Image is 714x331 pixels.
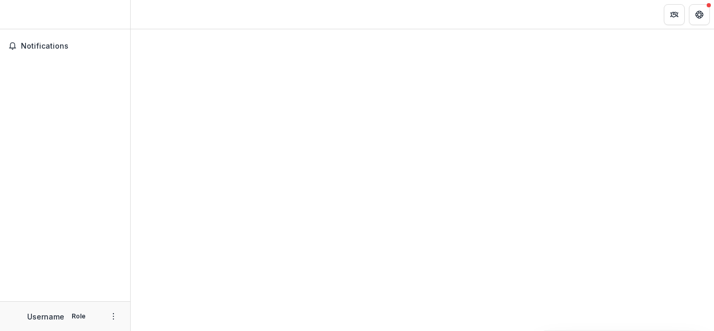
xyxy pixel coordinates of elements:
button: Get Help [689,4,710,25]
button: More [107,310,120,323]
button: Notifications [4,38,126,54]
span: Notifications [21,42,122,51]
p: Username [27,311,64,322]
p: Role [68,312,89,321]
button: Partners [664,4,685,25]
